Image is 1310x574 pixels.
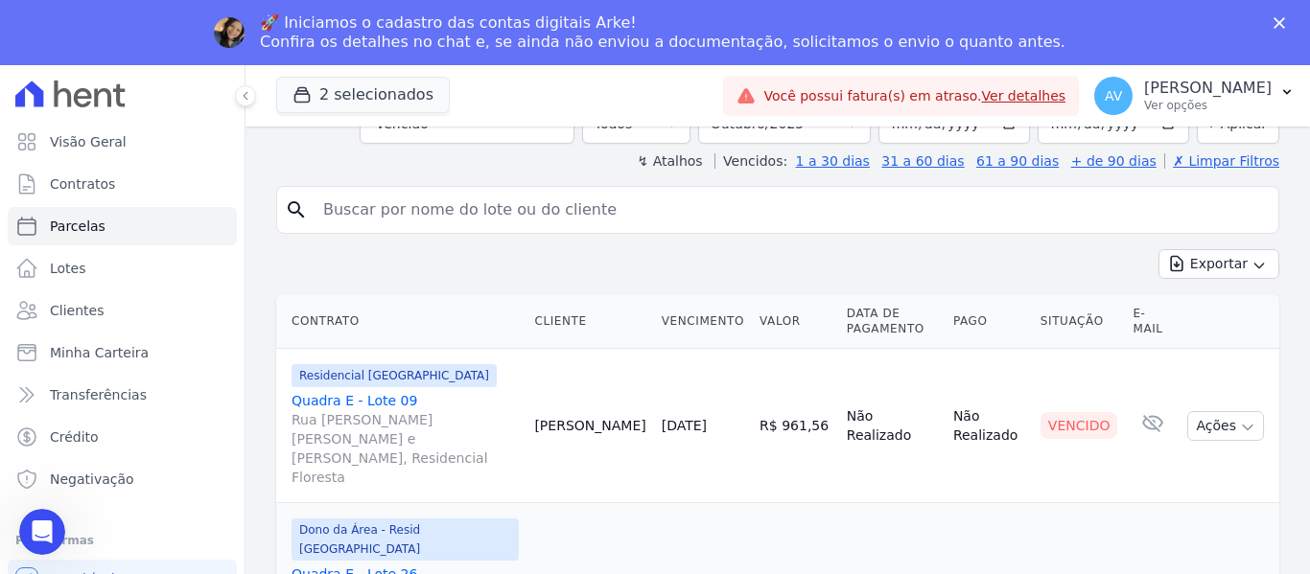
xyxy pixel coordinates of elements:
a: Contratos [8,165,237,203]
th: Data de Pagamento [839,294,946,349]
p: Ver opções [1144,98,1272,113]
td: R$ 961,56 [752,349,839,503]
a: Visão Geral [8,123,237,161]
th: Vencimento [654,294,752,349]
a: Clientes [8,291,237,330]
a: 1 a 30 dias [796,153,870,169]
a: + de 90 dias [1071,153,1157,169]
th: E-mail [1125,294,1180,349]
span: Você possui fatura(s) em atraso. [763,86,1065,106]
span: Rua [PERSON_NAME] [PERSON_NAME] e [PERSON_NAME], Residencial Floresta [292,410,519,487]
div: Plataformas [15,529,229,552]
a: Crédito [8,418,237,456]
span: Parcelas [50,217,105,236]
a: Ver detalhes [982,88,1066,103]
span: Negativação [50,470,134,489]
button: 2 selecionados [276,77,450,113]
a: Quadra E - Lote 09Rua [PERSON_NAME] [PERSON_NAME] e [PERSON_NAME], Residencial Floresta [292,391,519,487]
div: 🚀 Iniciamos o cadastro das contas digitais Arke! Confira os detalhes no chat e, se ainda não envi... [260,13,1065,52]
span: Lotes [50,259,86,278]
img: Profile image for Adriane [214,17,245,48]
td: Não Realizado [946,349,1033,503]
span: Transferências [50,385,147,404]
span: Crédito [50,427,99,447]
span: Visão Geral [50,132,127,151]
span: Residencial [GEOGRAPHIC_DATA] [292,364,497,387]
button: AV [PERSON_NAME] Ver opções [1079,69,1310,123]
input: Buscar por nome do lote ou do cliente [312,191,1271,229]
span: Clientes [50,301,104,320]
button: Ações [1187,411,1264,441]
button: Exportar [1158,249,1279,279]
a: 31 a 60 dias [881,153,964,169]
th: Pago [946,294,1033,349]
a: Transferências [8,376,237,414]
span: AV [1105,89,1122,103]
iframe: Intercom live chat [19,509,65,555]
th: Cliente [526,294,653,349]
td: [PERSON_NAME] [526,349,653,503]
th: Situação [1033,294,1126,349]
a: ✗ Limpar Filtros [1164,153,1279,169]
span: Minha Carteira [50,343,149,362]
th: Contrato [276,294,526,349]
a: Negativação [8,460,237,498]
a: [DATE] [662,418,707,433]
span: Dono da Área - Resid [GEOGRAPHIC_DATA] [292,518,519,561]
span: Contratos [50,174,115,194]
a: Lotes [8,249,237,287]
label: ↯ Atalhos [637,153,702,169]
a: Parcelas [8,207,237,245]
div: Fechar [1274,17,1293,29]
div: Vencido [1041,412,1118,439]
a: 61 a 90 dias [976,153,1059,169]
label: Vencidos: [714,153,787,169]
p: [PERSON_NAME] [1144,79,1272,98]
th: Valor [752,294,839,349]
i: search [285,198,308,221]
a: Minha Carteira [8,333,237,372]
td: Não Realizado [839,349,946,503]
